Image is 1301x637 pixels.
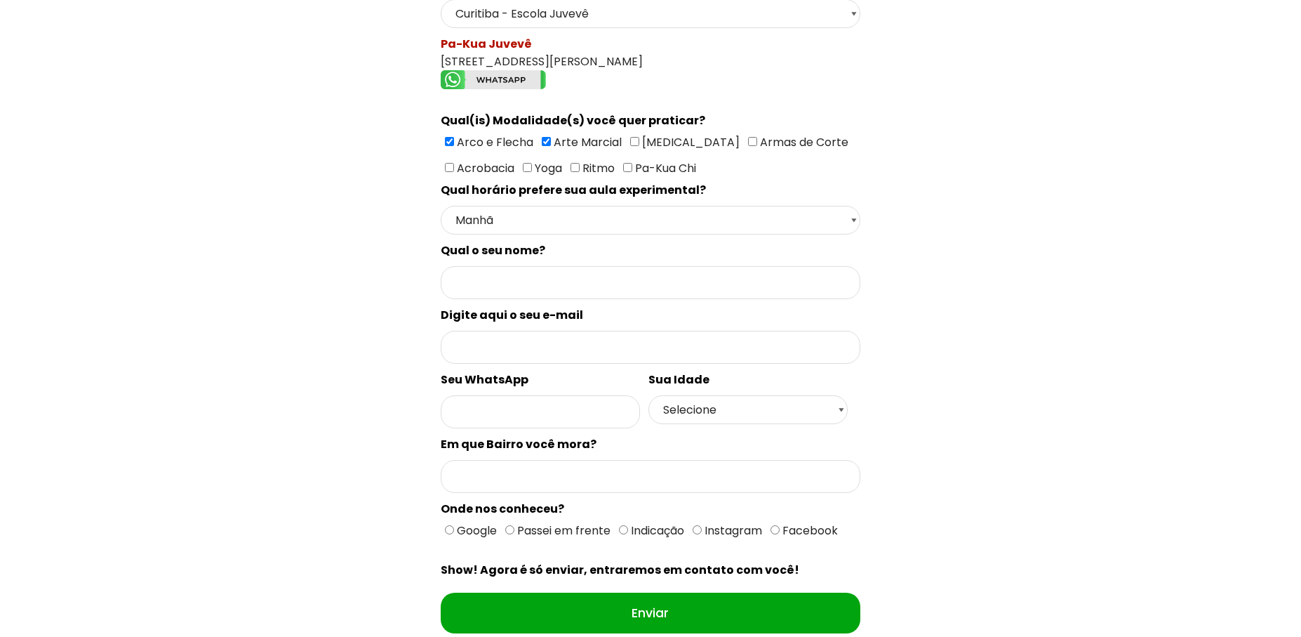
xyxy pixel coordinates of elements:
[639,134,740,150] span: [MEDICAL_DATA]
[693,525,702,534] input: Instagram
[619,525,628,534] input: Indicação
[441,372,528,388] spam: Seu WhatsApp
[532,160,562,176] span: Yoga
[454,160,514,176] span: Acrobacia
[441,307,583,323] spam: Digite aqui o seu e-mail
[648,372,709,388] spam: Sua Idade
[580,160,615,176] span: Ritmo
[441,70,546,89] img: whatsapp
[454,523,497,539] span: Google
[571,163,580,172] input: Ritmo
[505,525,514,534] input: Passei em frente
[623,163,632,172] input: Pa-Kua Chi
[523,163,532,172] input: Yoga
[441,593,860,633] input: Enviar
[441,436,596,452] spam: Em que Bairro você mora?
[441,35,860,94] div: [STREET_ADDRESS][PERSON_NAME]
[441,501,564,517] spam: Onde nos conheceu?
[441,36,532,52] spam: Pa-Kua Juvevê
[551,134,622,150] span: Arte Marcial
[441,242,545,258] spam: Qual o seu nome?
[630,137,639,146] input: [MEDICAL_DATA]
[702,523,762,539] span: Instagram
[514,523,611,539] span: Passei em frente
[445,137,454,146] input: Arco e Flecha
[628,523,684,539] span: Indicação
[632,160,696,176] span: Pa-Kua Chi
[445,163,454,172] input: Acrobacia
[757,134,848,150] span: Armas de Corte
[770,525,780,534] input: Facebook
[542,137,551,146] input: Arte Marcial
[445,525,454,534] input: Google
[748,137,757,146] input: Armas de Corte
[780,523,838,539] span: Facebook
[441,562,799,578] spam: Show! Agora é só enviar, entraremos em contato com você!
[454,134,533,150] span: Arco e Flecha
[441,112,705,129] spam: Qual(is) Modalidade(s) você quer praticar?
[441,182,706,198] spam: Qual horário prefere sua aula experimental?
